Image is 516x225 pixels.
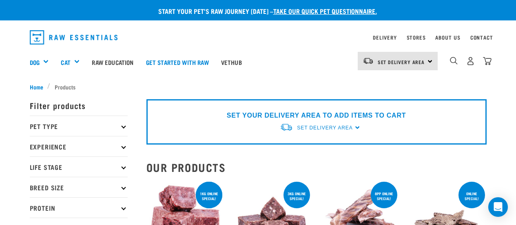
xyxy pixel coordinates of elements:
div: 8pp online special! [371,187,397,205]
nav: dropdown navigation [23,27,493,48]
span: Set Delivery Area [378,60,425,63]
div: 1kg online special! [196,187,222,205]
p: Experience [30,136,128,156]
div: 3kg online special! [283,187,310,205]
p: Breed Size [30,177,128,197]
a: Contact [470,36,493,39]
a: Get started with Raw [140,46,215,78]
a: Dog [30,58,40,67]
a: About Us [435,36,460,39]
p: Life Stage [30,156,128,177]
a: Home [30,82,48,91]
span: Set Delivery Area [297,125,352,131]
a: Raw Education [86,46,140,78]
img: home-icon-1@2x.png [450,57,458,65]
img: van-moving.png [363,57,374,65]
img: user.png [466,57,475,65]
p: Protein [30,197,128,218]
img: Raw Essentials Logo [30,30,118,45]
nav: breadcrumbs [30,82,487,91]
p: SET YOUR DELIVERY AREA TO ADD ITEMS TO CART [227,111,406,120]
a: Stores [407,36,426,39]
img: van-moving.png [280,123,293,131]
span: Home [30,82,43,91]
a: Vethub [215,46,248,78]
img: home-icon@2x.png [483,57,492,65]
div: ONLINE SPECIAL! [458,187,485,205]
a: take our quick pet questionnaire. [273,9,377,13]
a: Cat [61,58,70,67]
h2: Our Products [146,161,487,174]
p: Pet Type [30,116,128,136]
div: Open Intercom Messenger [488,197,508,217]
a: Delivery [373,36,396,39]
p: Filter products [30,95,128,116]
